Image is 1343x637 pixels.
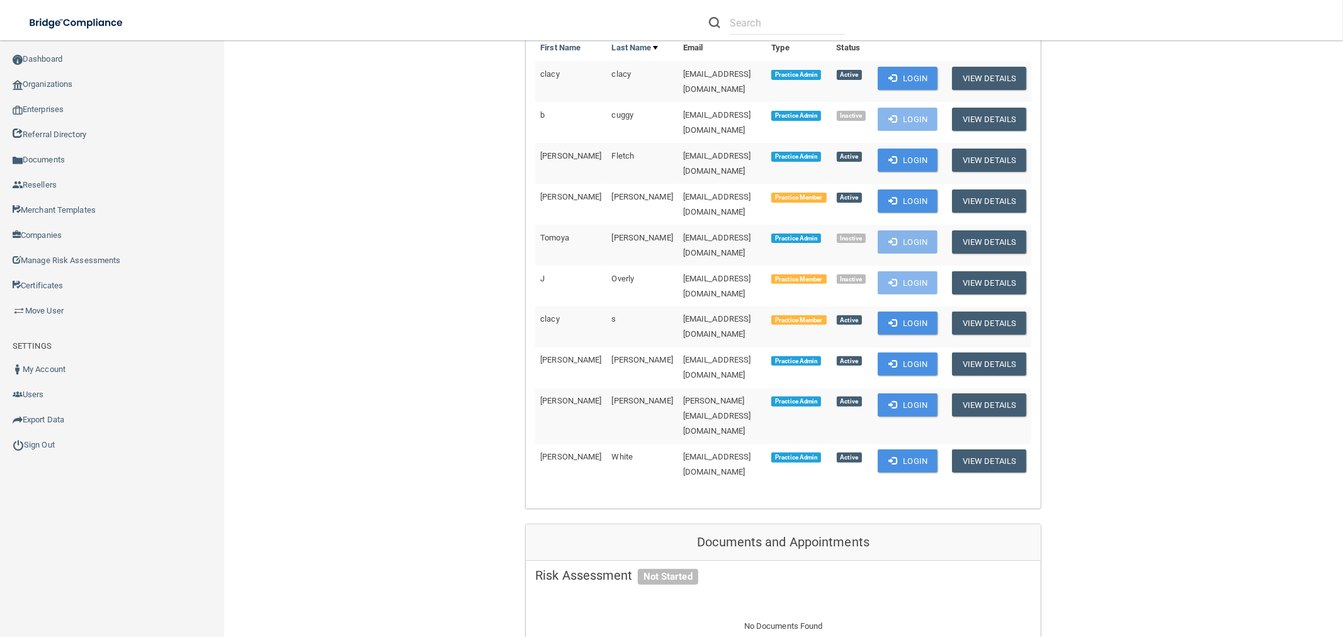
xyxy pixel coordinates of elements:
[771,397,821,407] span: Practice Admin
[540,233,569,242] span: Tomoya
[540,192,601,201] span: [PERSON_NAME]
[837,193,862,203] span: Active
[13,364,23,375] img: ic_user_dark.df1a06c3.png
[13,106,23,115] img: enterprise.0d942306.png
[837,397,862,407] span: Active
[683,396,751,436] span: [PERSON_NAME][EMAIL_ADDRESS][DOMAIN_NAME]
[837,453,862,463] span: Active
[878,352,938,376] button: Login
[952,352,1026,376] button: View Details
[13,180,23,190] img: ic_reseller.de258add.png
[612,452,633,461] span: White
[878,312,938,335] button: Login
[878,67,938,90] button: Login
[535,568,1031,582] h5: Risk Assessment
[13,339,52,354] label: SETTINGS
[638,569,698,585] span: Not Started
[837,315,862,325] span: Active
[540,314,560,324] span: clacy
[612,314,616,324] span: s
[837,111,866,121] span: Inactive
[612,233,673,242] span: [PERSON_NAME]
[878,149,938,172] button: Login
[771,274,826,285] span: Practice Member
[540,151,601,161] span: [PERSON_NAME]
[771,453,821,463] span: Practice Admin
[952,149,1026,172] button: View Details
[612,151,635,161] span: Fletch
[771,315,826,325] span: Practice Member
[709,17,720,28] img: ic-search.3b580494.png
[540,355,601,364] span: [PERSON_NAME]
[730,11,845,35] input: Search
[952,393,1026,417] button: View Details
[771,193,826,203] span: Practice Member
[683,274,751,298] span: [EMAIL_ADDRESS][DOMAIN_NAME]
[952,67,1026,90] button: View Details
[771,70,821,80] span: Practice Admin
[771,356,821,366] span: Practice Admin
[683,314,751,339] span: [EMAIL_ADDRESS][DOMAIN_NAME]
[878,393,938,417] button: Login
[540,69,560,79] span: clacy
[13,305,25,317] img: briefcase.64adab9b.png
[612,69,632,79] span: clacy
[540,274,545,283] span: J
[837,70,862,80] span: Active
[19,10,135,36] img: bridge_compliance_login_screen.278c3ca4.svg
[683,69,751,94] span: [EMAIL_ADDRESS][DOMAIN_NAME]
[13,390,23,400] img: icon-users.e205127d.png
[878,189,938,213] button: Login
[540,40,581,55] a: First Name
[952,271,1026,295] button: View Details
[837,274,866,285] span: Inactive
[878,271,938,295] button: Login
[612,110,634,120] span: cuggy
[612,40,659,55] a: Last Name
[683,192,751,217] span: [EMAIL_ADDRESS][DOMAIN_NAME]
[952,230,1026,254] button: View Details
[612,396,673,405] span: [PERSON_NAME]
[837,234,866,244] span: Inactive
[540,110,545,120] span: b
[683,233,751,257] span: [EMAIL_ADDRESS][DOMAIN_NAME]
[13,55,23,65] img: ic_dashboard_dark.d01f4a41.png
[612,355,673,364] span: [PERSON_NAME]
[771,234,821,244] span: Practice Admin
[13,80,23,90] img: organization-icon.f8decf85.png
[771,111,821,121] span: Practice Admin
[952,312,1026,335] button: View Details
[683,355,751,380] span: [EMAIL_ADDRESS][DOMAIN_NAME]
[952,449,1026,473] button: View Details
[612,192,673,201] span: [PERSON_NAME]
[13,439,24,451] img: ic_power_dark.7ecde6b1.png
[13,155,23,166] img: icon-documents.8dae5593.png
[771,152,821,162] span: Practice Admin
[878,230,938,254] button: Login
[683,110,751,135] span: [EMAIL_ADDRESS][DOMAIN_NAME]
[683,452,751,476] span: [EMAIL_ADDRESS][DOMAIN_NAME]
[13,415,23,425] img: icon-export.b9366987.png
[540,452,601,461] span: [PERSON_NAME]
[540,396,601,405] span: [PERSON_NAME]
[837,356,862,366] span: Active
[952,189,1026,213] button: View Details
[952,108,1026,131] button: View Details
[878,449,938,473] button: Login
[878,108,938,131] button: Login
[837,152,862,162] span: Active
[526,524,1041,561] div: Documents and Appointments
[612,274,635,283] span: Overly
[683,151,751,176] span: [EMAIL_ADDRESS][DOMAIN_NAME]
